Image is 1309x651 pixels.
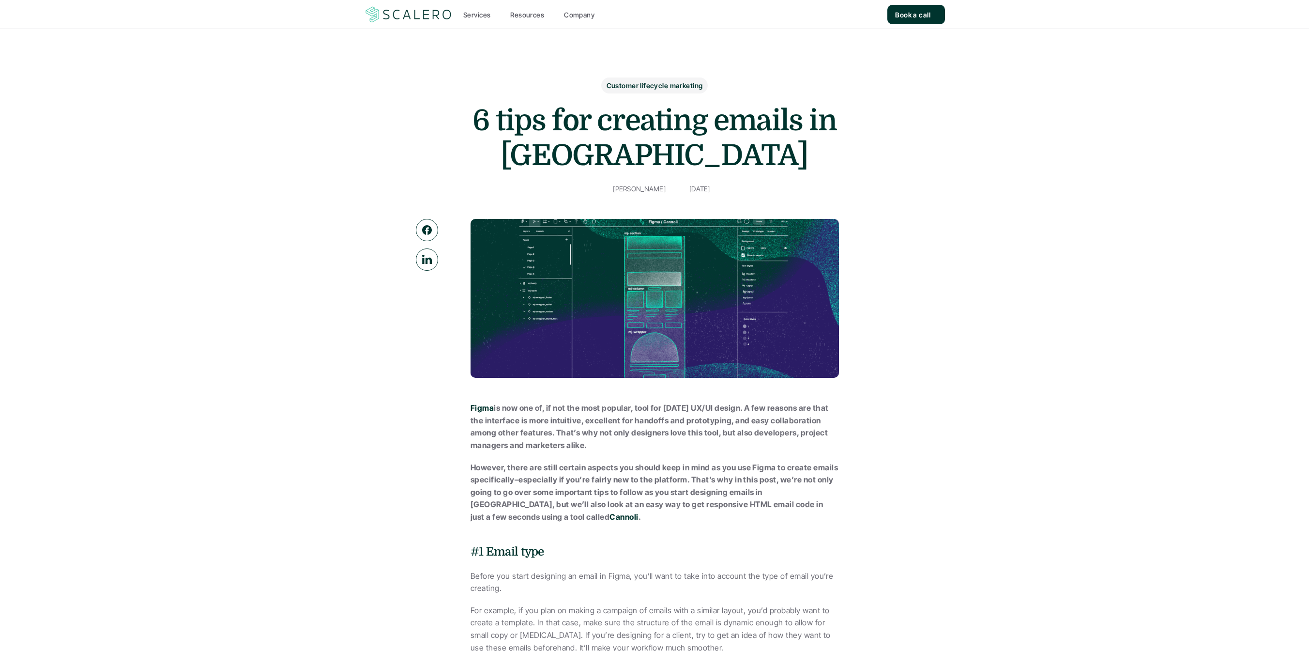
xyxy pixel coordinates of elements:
p: Book a call [895,10,930,20]
strong: is now one of, if not the most popular, tool for [DATE] UX/UI design. A few reasons are that the ... [471,403,830,450]
a: Figma [471,403,494,413]
strong: However, there are still certain aspects you should keep in mind as you use Figma to create email... [471,463,840,522]
img: Scalero company logotype [364,5,453,24]
p: Resources [510,10,544,20]
p: Company [564,10,594,20]
p: [PERSON_NAME] [613,183,666,195]
strong: . [639,512,641,522]
a: Book a call [887,5,945,24]
a: Scalero company logotype [364,6,453,23]
p: [DATE] [689,183,710,195]
h1: 6 tips for creating emails in [GEOGRAPHIC_DATA] [461,103,848,173]
p: Customer lifecycle marketing [607,80,703,91]
p: Services [463,10,490,20]
a: Cannoli [609,512,638,522]
h5: #1 Email type [471,543,838,560]
p: Before you start designing an email in Figma, you’ll want to take into account the type of email ... [471,570,838,595]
